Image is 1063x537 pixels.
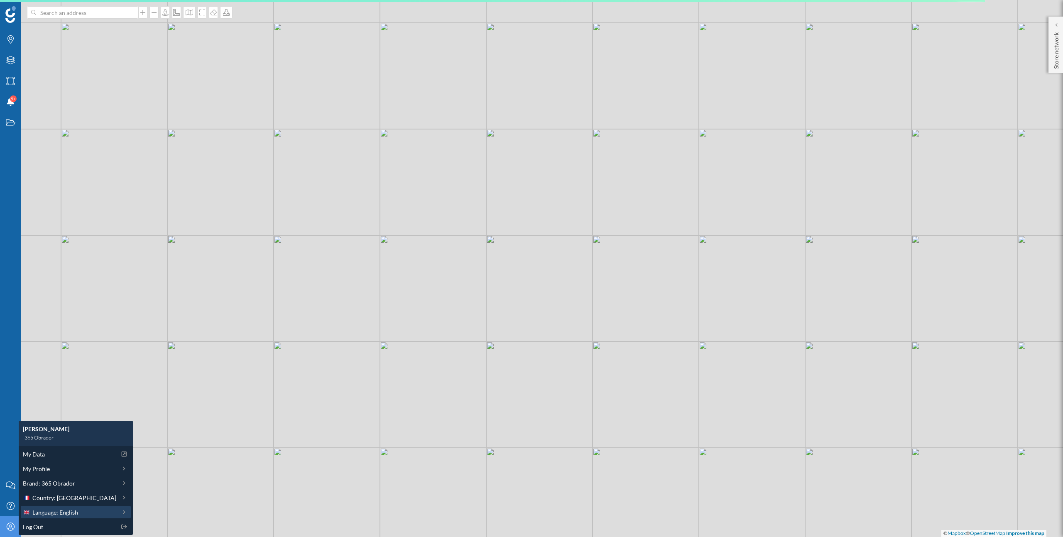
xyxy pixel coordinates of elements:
div: © © [941,530,1046,537]
span: Assistance [17,6,57,13]
div: 365 Obrador [23,433,129,442]
span: 9+ [11,95,16,103]
div: [PERSON_NAME] [23,425,129,433]
img: Geoblink Logo [5,6,16,23]
a: Mapbox [948,530,966,536]
span: Log Out [23,522,43,531]
a: Improve this map [1006,530,1044,536]
span: Brand: 365 Obrador [23,479,75,488]
span: Country: [GEOGRAPHIC_DATA] [32,493,116,502]
a: OpenStreetMap [970,530,1005,536]
p: Store network [1052,29,1061,69]
span: My Data [23,450,45,459]
span: My Profile [23,464,50,473]
span: Language: English [32,508,78,517]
